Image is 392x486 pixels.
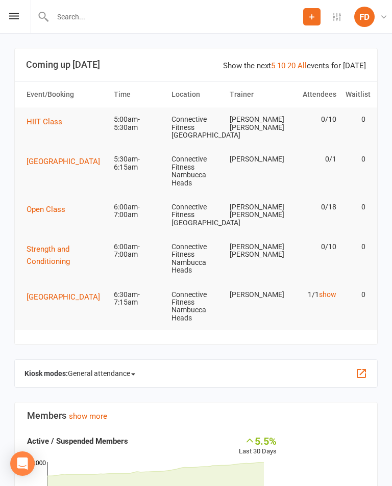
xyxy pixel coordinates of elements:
td: Connective Fitness [GEOGRAPHIC_DATA] [167,107,225,147]
div: FD [354,7,375,27]
span: HIIT Class [27,117,62,126]
strong: Kiosk modes: [24,369,68,377]
div: Open Intercom Messenger [10,451,35,476]
span: General attendance [68,365,135,382]
td: 5:00am-5:30am [109,107,167,140]
span: Open Class [27,205,65,214]
a: 5 [271,61,275,70]
a: 10 [277,61,285,70]
button: Strength and Conditioning [27,243,105,267]
th: Event/Booking [22,82,109,107]
td: 5:30am-6:15am [109,147,167,179]
td: Connective Fitness Nambucca Heads [167,235,225,283]
h3: Members [27,411,365,421]
a: All [298,61,307,70]
td: 6:30am-7:15am [109,283,167,315]
button: [GEOGRAPHIC_DATA] [27,291,107,303]
td: 0/18 [283,195,341,219]
th: Attendees [283,82,341,107]
td: [PERSON_NAME] [PERSON_NAME] [225,195,283,227]
td: Connective Fitness Nambucca Heads [167,283,225,331]
div: Show the next events for [DATE] [223,60,366,72]
span: [GEOGRAPHIC_DATA] [27,292,100,302]
td: 0/1 [283,147,341,171]
span: [GEOGRAPHIC_DATA] [27,157,100,166]
td: [PERSON_NAME] [225,283,283,307]
a: show more [69,412,107,421]
button: HIIT Class [27,116,69,128]
td: 0/10 [283,107,341,131]
strong: Active / Suspended Members [27,437,128,446]
th: Location [167,82,225,107]
a: show [319,290,336,299]
td: [PERSON_NAME] [PERSON_NAME] [225,107,283,140]
div: 5.5% [239,435,277,446]
td: 6:00am-7:00am [109,235,167,267]
td: 1/1 [283,283,341,307]
div: Last 30 Days [239,435,277,457]
td: 0 [341,147,370,171]
td: 6:00am-7:00am [109,195,167,227]
td: 0/10 [283,235,341,259]
th: Waitlist [341,82,370,107]
button: Open Class [27,203,72,215]
th: Time [109,82,167,107]
h3: Coming up [DATE] [26,60,366,70]
input: Search... [50,10,303,24]
td: Connective Fitness [GEOGRAPHIC_DATA] [167,195,225,235]
td: [PERSON_NAME] [225,147,283,171]
span: Strength and Conditioning [27,245,70,266]
td: 0 [341,195,370,219]
td: 0 [341,283,370,307]
a: 20 [287,61,296,70]
td: 0 [341,107,370,131]
button: [GEOGRAPHIC_DATA] [27,155,107,168]
th: Trainer [225,82,283,107]
td: 0 [341,235,370,259]
td: [PERSON_NAME] [PERSON_NAME] [225,235,283,267]
td: Connective Fitness Nambucca Heads [167,147,225,195]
